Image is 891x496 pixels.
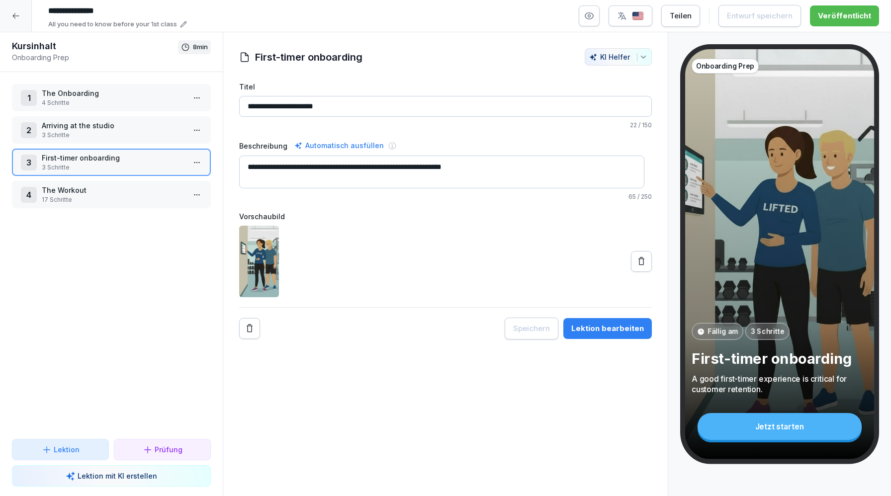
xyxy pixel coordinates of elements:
[628,193,636,200] span: 65
[42,185,185,195] p: The Workout
[12,439,109,460] button: Lektion
[12,52,178,63] p: Onboarding Prep
[692,373,868,395] p: A good first-timer experience is critical for customer retention.
[239,192,652,201] p: / 250
[698,413,862,440] div: Jetzt starten
[239,121,652,130] p: / 150
[42,163,185,172] p: 3 Schritte
[21,187,37,203] div: 4
[42,98,185,107] p: 4 Schritte
[239,226,279,297] img: shbqwke759ugmvc0dq0c3o6i.png
[630,121,637,129] span: 22
[21,155,37,170] div: 3
[12,116,211,144] div: 2Arriving at the studio3 Schritte
[21,90,37,106] div: 1
[78,471,157,481] p: Lektion mit KI erstellen
[670,10,692,21] div: Teilen
[12,40,178,52] h1: Kursinhalt
[114,439,211,460] button: Prüfung
[12,465,211,487] button: Lektion mit KI erstellen
[571,323,644,334] div: Lektion bearbeiten
[718,5,801,27] button: Entwurf speichern
[21,122,37,138] div: 2
[42,88,185,98] p: The Onboarding
[155,444,182,455] p: Prüfung
[42,153,185,163] p: First-timer onboarding
[585,48,652,66] button: KI Helfer
[54,444,80,455] p: Lektion
[513,323,550,334] div: Speichern
[42,195,185,204] p: 17 Schritte
[239,318,260,339] button: Remove
[193,42,208,52] p: 8 min
[12,149,211,176] div: 3First-timer onboarding3 Schritte
[255,50,362,65] h1: First-timer onboarding
[727,10,793,21] div: Entwurf speichern
[292,140,386,152] div: Automatisch ausfüllen
[750,327,784,336] p: 3 Schritte
[239,82,652,92] label: Titel
[12,181,211,208] div: 4The Workout17 Schritte
[696,61,754,71] p: Onboarding Prep
[505,318,558,339] button: Speichern
[661,5,700,27] button: Teilen
[632,11,644,21] img: us.svg
[48,19,177,29] p: All you need to know before your 1st class
[818,10,871,21] div: Veröffentlicht
[12,84,211,111] div: 1The Onboarding4 Schritte
[589,53,647,61] div: KI Helfer
[42,131,185,140] p: 3 Schritte
[239,211,652,222] label: Vorschaubild
[810,5,879,26] button: Veröffentlicht
[563,318,652,339] button: Lektion bearbeiten
[239,141,287,151] label: Beschreibung
[692,349,868,368] p: First-timer onboarding
[708,327,738,336] p: Fällig am
[42,120,185,131] p: Arriving at the studio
